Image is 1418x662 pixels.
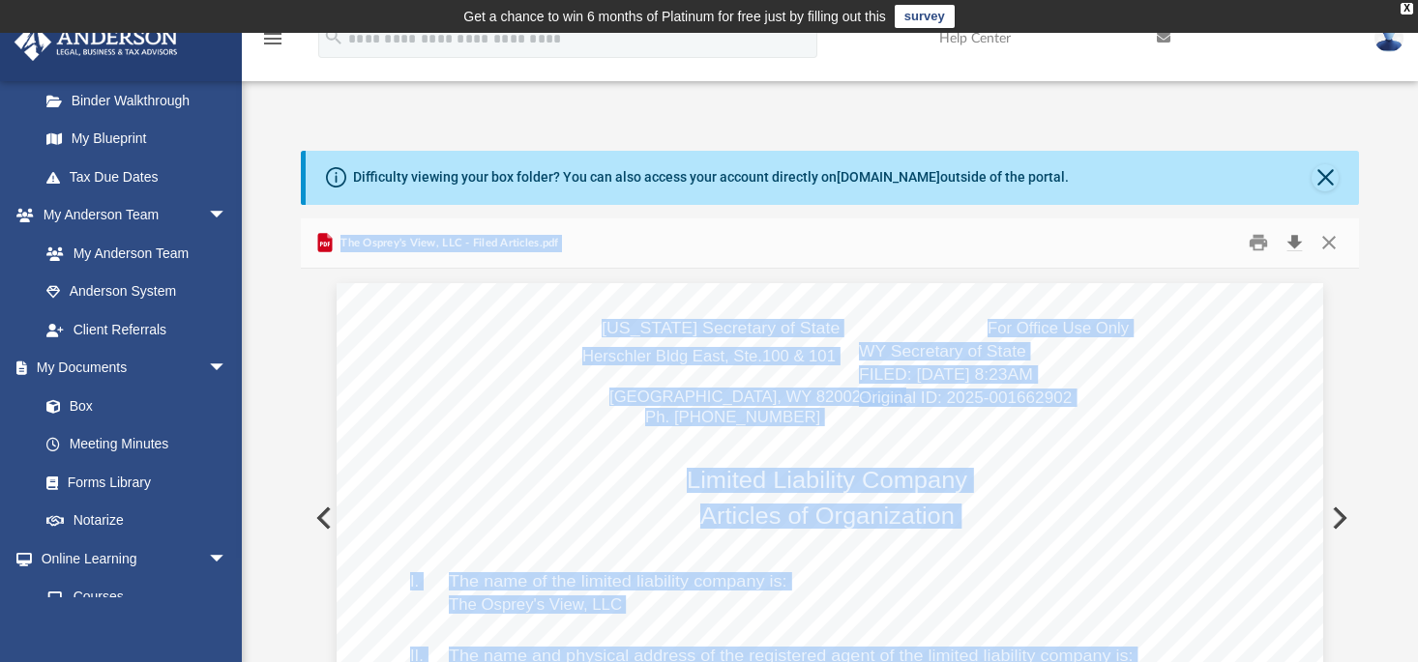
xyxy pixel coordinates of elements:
a: My Anderson Teamarrow_drop_down [14,196,247,235]
button: Print [1239,228,1278,258]
span: Original ID: 2025-001662902 [859,390,1072,407]
a: My Anderson Team [27,234,237,273]
span: Articles of Organization [700,505,955,528]
span: Herschler Bldg East, Ste.100 & 101 [582,349,836,365]
a: survey [895,5,955,28]
a: Meeting Minutes [27,425,247,464]
span: [GEOGRAPHIC_DATA], WY 82002-0020 [609,389,902,406]
span: Ph. [PHONE_NUMBER] [645,410,820,426]
img: Anderson Advisors Platinum Portal [9,23,184,61]
span: FILED: [DATE] 8:23AM [859,367,1033,384]
div: Get a chance to win 6 months of Platinum for free just by filling out this [463,5,886,28]
a: My Documentsarrow_drop_down [14,349,247,388]
div: close [1401,3,1413,14]
button: Close [1312,228,1346,258]
span: Limited Liability Company [687,470,967,492]
button: Previous File [301,491,343,545]
span: WY Secretary of State [859,344,1026,360]
i: menu [261,27,284,50]
a: Notarize [27,502,247,540]
button: Download [1277,228,1312,258]
span: For Office Use Only [988,321,1129,337]
a: Forms Library [27,463,237,502]
div: Difficulty viewing your box folder? You can also access your account directly on outside of the p... [353,167,1069,187]
a: My Blueprint [27,120,247,158]
span: The Osprey's View, LLC - Filed Articles.pdf [337,235,559,252]
a: Client Referrals [27,310,247,349]
img: User Pic [1374,24,1403,52]
a: Tax Due Dates [27,158,256,196]
button: Next File [1316,491,1359,545]
a: Box [27,387,237,425]
span: arrow_drop_down [208,349,247,389]
a: Courses [27,578,247,617]
span: I. [410,574,419,590]
a: [DOMAIN_NAME] [837,169,940,185]
span: The Osprey's View, LLC [449,597,622,614]
span: arrow_drop_down [208,539,247,579]
a: Anderson System [27,273,247,311]
a: Online Learningarrow_drop_down [14,539,247,578]
button: Close [1312,164,1339,191]
span: [US_STATE] Secretary of State [602,321,840,337]
i: search [323,26,344,47]
span: The name of the limited liability company is: [449,574,787,590]
span: arrow_drop_down [208,196,247,236]
a: Binder Walkthrough [27,81,256,120]
a: menu [261,37,284,50]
